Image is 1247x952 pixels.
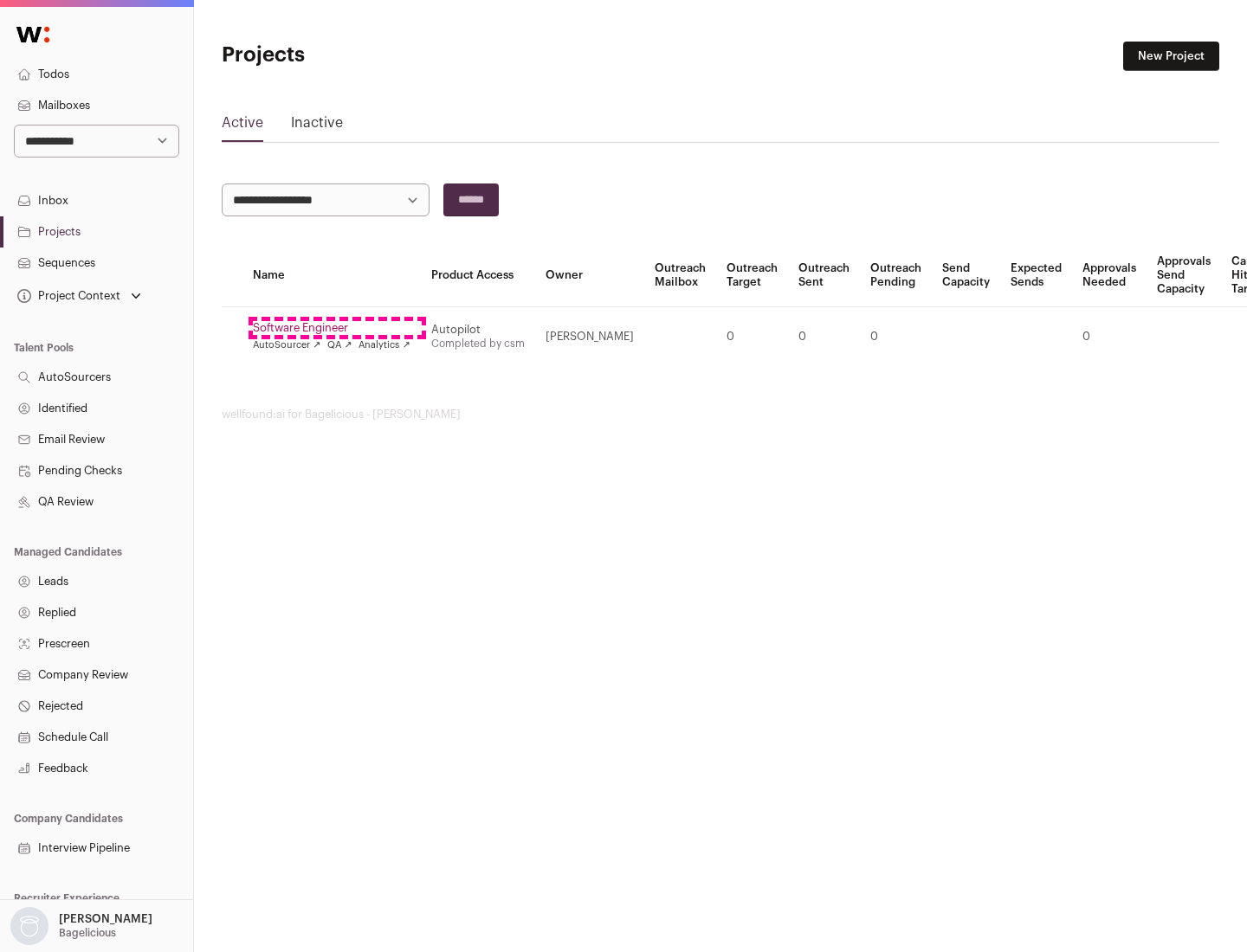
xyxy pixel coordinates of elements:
[222,42,554,69] h1: Projects
[242,244,421,307] th: Name
[716,307,788,367] td: 0
[14,289,120,303] div: Project Context
[253,338,320,352] a: AutoSourcer ↗
[716,244,788,307] th: Outreach Target
[644,244,716,307] th: Outreach Mailbox
[1123,42,1219,71] a: New Project
[788,307,860,367] td: 0
[10,907,48,945] img: nopic.png
[1072,244,1147,307] th: Approvals Needed
[1147,244,1221,307] th: Approvals Send Capacity
[535,307,644,367] td: [PERSON_NAME]
[1000,244,1072,307] th: Expected Sends
[1072,307,1147,367] td: 0
[860,307,932,367] td: 0
[59,926,116,940] p: Bagelicious
[253,321,410,335] a: Software Engineer
[860,244,932,307] th: Outreach Pending
[222,408,1219,421] footer: wellfound:ai for Bagelicious - [PERSON_NAME]
[431,323,525,337] div: Autopilot
[222,113,263,140] a: Active
[59,912,152,926] p: [PERSON_NAME]
[535,244,644,307] th: Owner
[431,338,525,349] a: Completed by csm
[932,244,1000,307] th: Send Capacity
[788,244,860,307] th: Outreach Sent
[421,244,535,307] th: Product Access
[291,113,343,140] a: Inactive
[359,338,410,352] a: Analytics ↗
[7,907,156,945] button: Open dropdown
[14,284,145,308] button: Open dropdown
[7,17,59,52] img: Wellfound
[327,338,352,352] a: QA ↗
